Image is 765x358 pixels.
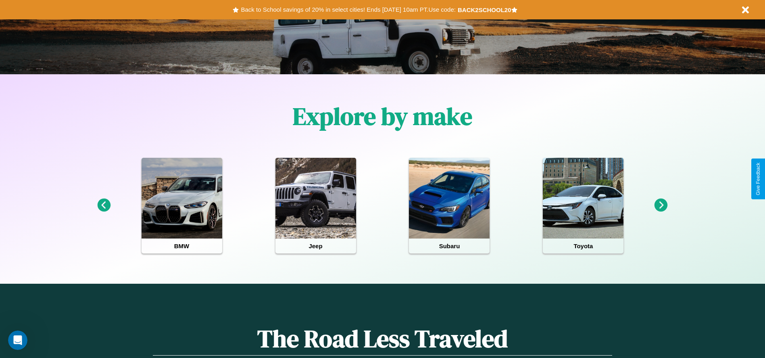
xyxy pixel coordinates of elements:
[275,239,356,253] h4: Jeep
[755,163,761,195] div: Give Feedback
[8,331,27,350] iframe: Intercom live chat
[293,100,472,133] h1: Explore by make
[458,6,511,13] b: BACK2SCHOOL20
[142,239,222,253] h4: BMW
[543,239,623,253] h4: Toyota
[153,322,612,356] h1: The Road Less Traveled
[409,239,490,253] h4: Subaru
[239,4,457,15] button: Back to School savings of 20% in select cities! Ends [DATE] 10am PT.Use code:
